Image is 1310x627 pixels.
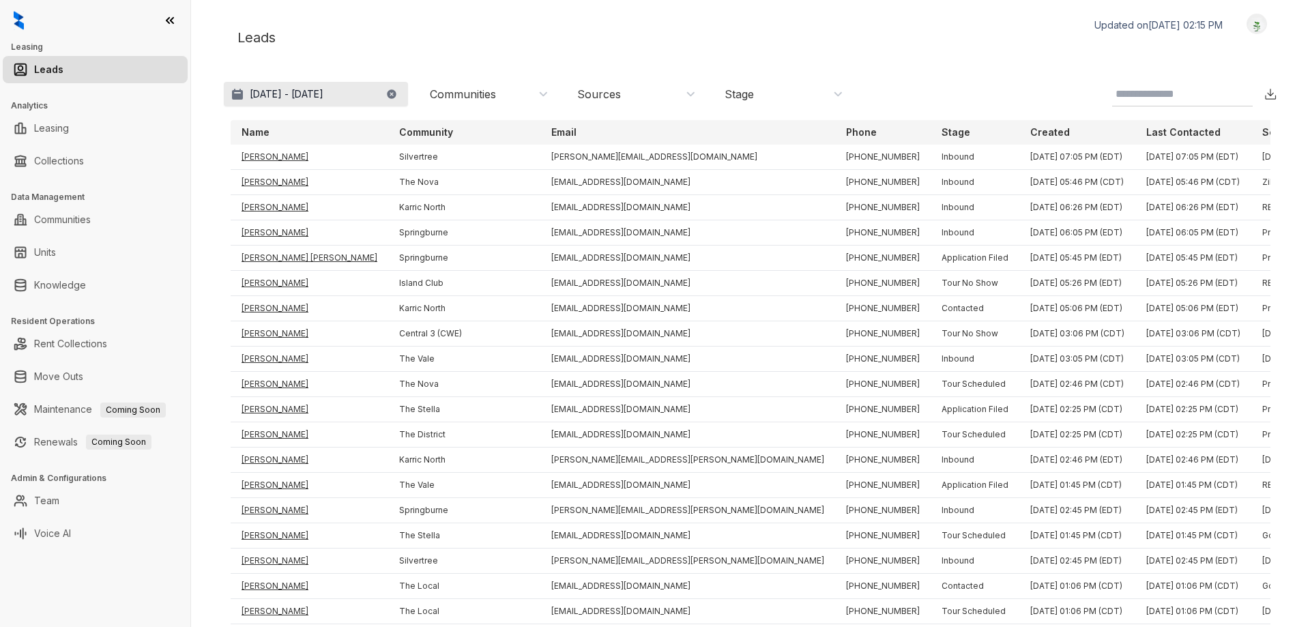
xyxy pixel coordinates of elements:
[34,363,83,390] a: Move Outs
[540,448,835,473] td: [PERSON_NAME][EMAIL_ADDRESS][PERSON_NAME][DOMAIN_NAME]
[931,599,1019,624] td: Tour Scheduled
[931,523,1019,549] td: Tour Scheduled
[1135,296,1251,321] td: [DATE] 05:06 PM (EDT)
[835,448,931,473] td: [PHONE_NUMBER]
[388,246,540,271] td: Springburne
[931,448,1019,473] td: Inbound
[1135,347,1251,372] td: [DATE] 03:05 PM (CDT)
[835,473,931,498] td: [PHONE_NUMBER]
[835,271,931,296] td: [PHONE_NUMBER]
[3,272,188,299] li: Knowledge
[34,56,63,83] a: Leads
[931,195,1019,220] td: Inbound
[86,435,151,450] span: Coming Soon
[388,599,540,624] td: The Local
[540,296,835,321] td: [EMAIL_ADDRESS][DOMAIN_NAME]
[540,397,835,422] td: [EMAIL_ADDRESS][DOMAIN_NAME]
[388,397,540,422] td: The Stella
[231,170,388,195] td: [PERSON_NAME]
[931,145,1019,170] td: Inbound
[835,321,931,347] td: [PHONE_NUMBER]
[14,11,24,30] img: logo
[3,239,188,266] li: Units
[388,498,540,523] td: Springburne
[1019,246,1135,271] td: [DATE] 05:45 PM (EDT)
[1135,170,1251,195] td: [DATE] 05:46 PM (CDT)
[388,296,540,321] td: Karric North
[540,574,835,599] td: [EMAIL_ADDRESS][DOMAIN_NAME]
[835,397,931,422] td: [PHONE_NUMBER]
[1019,473,1135,498] td: [DATE] 01:45 PM (CDT)
[34,147,84,175] a: Collections
[1030,126,1070,139] p: Created
[835,523,931,549] td: [PHONE_NUMBER]
[3,206,188,233] li: Communities
[1135,372,1251,397] td: [DATE] 02:46 PM (CDT)
[231,145,388,170] td: [PERSON_NAME]
[34,206,91,233] a: Communities
[725,87,754,102] div: Stage
[1019,220,1135,246] td: [DATE] 06:05 PM (EDT)
[34,487,59,514] a: Team
[1238,88,1249,100] img: SearchIcon
[231,220,388,246] td: [PERSON_NAME]
[11,472,190,484] h3: Admin & Configurations
[231,574,388,599] td: [PERSON_NAME]
[540,170,835,195] td: [EMAIL_ADDRESS][DOMAIN_NAME]
[388,549,540,574] td: Silvertree
[931,549,1019,574] td: Inbound
[242,126,270,139] p: Name
[388,473,540,498] td: The Vale
[231,549,388,574] td: [PERSON_NAME]
[835,195,931,220] td: [PHONE_NUMBER]
[231,397,388,422] td: [PERSON_NAME]
[3,428,188,456] li: Renewals
[388,574,540,599] td: The Local
[540,422,835,448] td: [EMAIL_ADDRESS][DOMAIN_NAME]
[1019,523,1135,549] td: [DATE] 01:45 PM (CDT)
[1019,448,1135,473] td: [DATE] 02:46 PM (EDT)
[11,315,190,327] h3: Resident Operations
[1135,549,1251,574] td: [DATE] 02:45 PM (EDT)
[846,126,877,139] p: Phone
[1135,397,1251,422] td: [DATE] 02:25 PM (CDT)
[540,473,835,498] td: [EMAIL_ADDRESS][DOMAIN_NAME]
[540,347,835,372] td: [EMAIL_ADDRESS][DOMAIN_NAME]
[430,87,496,102] div: Communities
[1135,574,1251,599] td: [DATE] 01:06 PM (CDT)
[540,246,835,271] td: [EMAIL_ADDRESS][DOMAIN_NAME]
[1019,170,1135,195] td: [DATE] 05:46 PM (CDT)
[1135,599,1251,624] td: [DATE] 01:06 PM (CDT)
[835,549,931,574] td: [PHONE_NUMBER]
[540,220,835,246] td: [EMAIL_ADDRESS][DOMAIN_NAME]
[231,372,388,397] td: [PERSON_NAME]
[34,239,56,266] a: Units
[34,330,107,358] a: Rent Collections
[540,195,835,220] td: [EMAIL_ADDRESS][DOMAIN_NAME]
[1135,498,1251,523] td: [DATE] 02:45 PM (EDT)
[1019,498,1135,523] td: [DATE] 02:45 PM (EDT)
[231,422,388,448] td: [PERSON_NAME]
[540,321,835,347] td: [EMAIL_ADDRESS][DOMAIN_NAME]
[388,195,540,220] td: Karric North
[1019,296,1135,321] td: [DATE] 05:06 PM (EDT)
[231,599,388,624] td: [PERSON_NAME]
[1094,18,1223,32] p: Updated on [DATE] 02:15 PM
[1247,17,1266,31] img: UserAvatar
[34,115,69,142] a: Leasing
[231,271,388,296] td: [PERSON_NAME]
[388,422,540,448] td: The District
[931,321,1019,347] td: Tour No Show
[1019,195,1135,220] td: [DATE] 06:26 PM (EDT)
[388,347,540,372] td: The Vale
[231,523,388,549] td: [PERSON_NAME]
[540,498,835,523] td: [PERSON_NAME][EMAIL_ADDRESS][PERSON_NAME][DOMAIN_NAME]
[231,321,388,347] td: [PERSON_NAME]
[540,523,835,549] td: [EMAIL_ADDRESS][DOMAIN_NAME]
[1019,549,1135,574] td: [DATE] 02:45 PM (EDT)
[540,145,835,170] td: [PERSON_NAME][EMAIL_ADDRESS][DOMAIN_NAME]
[399,126,453,139] p: Community
[931,372,1019,397] td: Tour Scheduled
[1146,126,1221,139] p: Last Contacted
[224,14,1277,61] div: Leads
